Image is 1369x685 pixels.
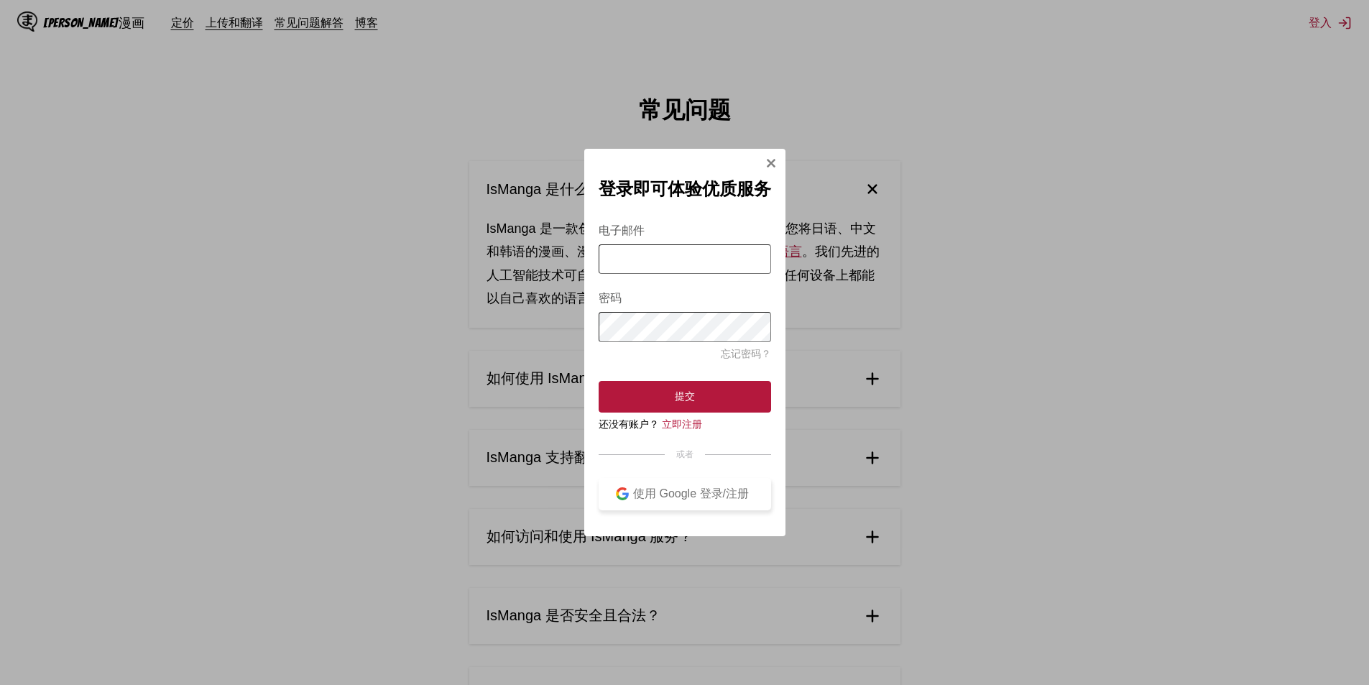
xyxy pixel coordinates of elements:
font: 或者 [676,449,693,459]
font: 登录即可体验优质服务 [599,179,771,198]
div: 登录模式 [584,149,785,536]
img: google 徽标 [616,487,629,500]
font: 电子邮件 [599,224,645,236]
font: 使用 Google 登录/注册 [633,487,749,500]
a: 立即注册 [662,418,702,430]
img: 关闭 [765,157,777,169]
a: 忘记密码？ [721,348,771,359]
font: 密码 [599,292,622,304]
font: 提交 [675,390,695,402]
font: 还没有账户？ [599,418,659,430]
button: 提交 [599,381,771,413]
button: 使用 Google 登录/注册 [599,478,771,510]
